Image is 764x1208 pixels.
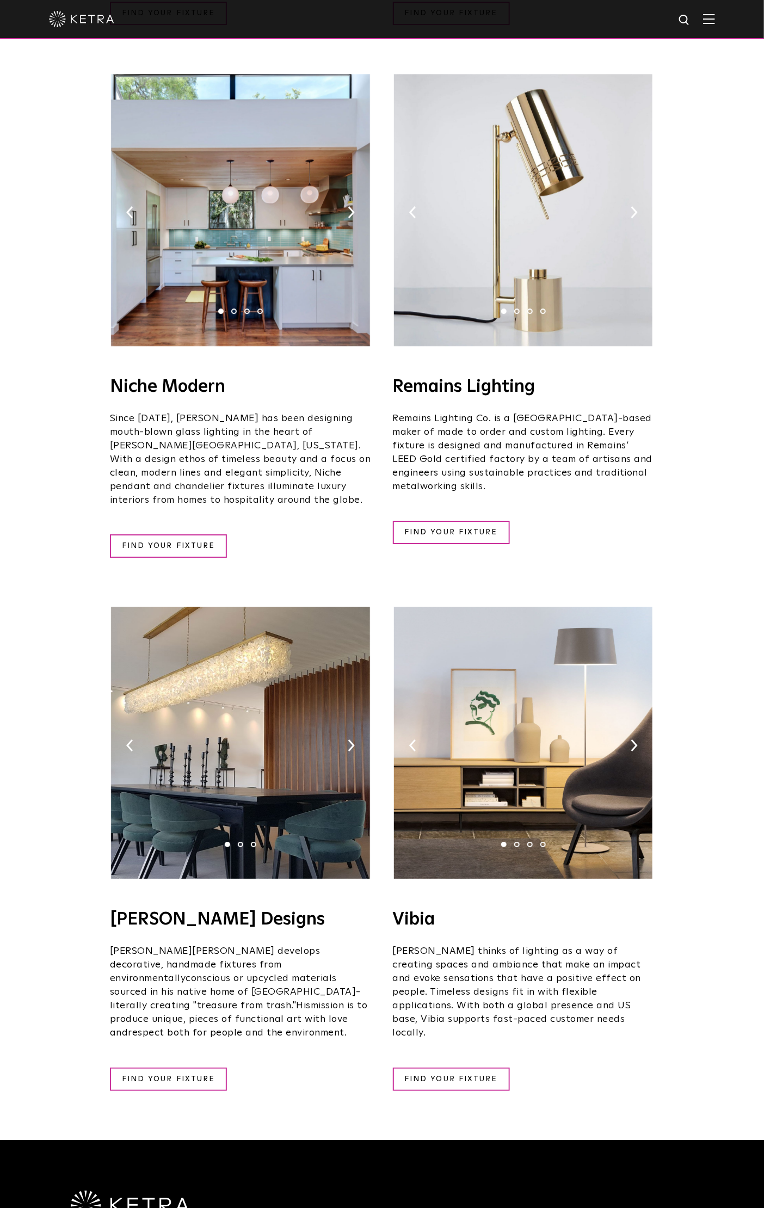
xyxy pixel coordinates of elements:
h4: Niche Modern [110,378,371,396]
span: [PERSON_NAME] [193,947,275,957]
img: Pikus_KetraReadySolutions-02.jpg [111,607,369,879]
span: mission is to produce unique, pieces of functional art with love and [110,1001,368,1038]
span: conscious or upcycled materials sourced in his native home of [GEOGRAPHIC_DATA]- literally creati... [110,974,361,1011]
a: FIND YOUR FIXTURE [110,1068,227,1091]
span: [PERSON_NAME] [110,947,193,957]
p: Remains Lighting Co. is a [GEOGRAPHIC_DATA]-based maker of made to order and custom lighting. Eve... [393,412,654,494]
img: arrow-left-black.svg [126,739,133,751]
h4: Vibia [393,911,654,929]
img: arrow-left-black.svg [126,206,133,218]
img: ketra-logo-2019-white [49,11,114,27]
span: develops decorative, handmade fixtures from environmentally [110,947,321,984]
p: [PERSON_NAME] thinks of lighting as a way of creating spaces and ambiance that make an impact and... [393,945,654,1040]
img: arrow-right-black.svg [348,739,355,751]
img: arrow-right-black.svg [631,206,638,218]
img: cantablelightketrareadyremainslightingco%5B63%5D-1.jpg [394,74,652,346]
img: search icon [678,14,692,27]
a: FIND YOUR FIXTURE [393,521,510,544]
span: respect both for people and the environment. [128,1028,347,1038]
a: FIND YOUR FIXTURE [110,534,227,558]
img: arrow-right-black.svg [631,739,638,751]
img: Hamburger%20Nav.svg [703,14,715,24]
img: arrow-left-black.svg [409,206,416,218]
img: arrow-right-black.svg [348,206,355,218]
img: VIBIA_KetraReadySolutions-02.jpg [394,607,652,879]
img: Niche-Oplaine-Solitaire-Interlock-House-1400.jpg [111,74,369,346]
p: Since [DATE], [PERSON_NAME] has been designing mouth-blown glass lighting in the heart of [PERSON... [110,412,371,507]
h4: Remains Lighting​ [393,378,654,396]
h4: [PERSON_NAME] Designs​ [110,911,371,929]
a: FIND YOUR FIXTURE [393,1068,510,1091]
img: arrow-left-black.svg [409,739,416,751]
span: His [297,1001,311,1011]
